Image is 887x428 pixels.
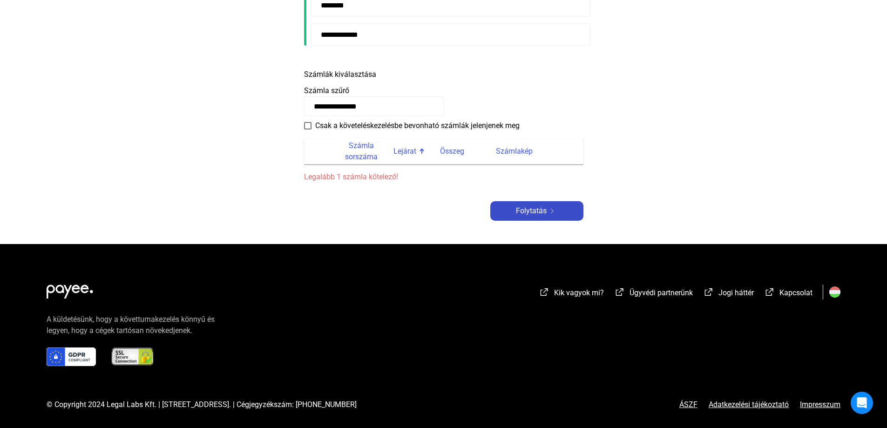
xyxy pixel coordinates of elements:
[539,287,550,297] img: külső-link-fehér
[393,146,440,157] div: Lejárat
[614,290,693,299] a: külső-link-fehérÜgyvédi partnerünk
[703,287,714,297] img: külső-link-fehér
[800,400,840,409] font: Impresszum
[440,147,464,156] font: Összeg
[718,288,754,297] font: Jogi háttér
[304,86,349,95] font: Számla szűrő
[703,290,754,299] a: külső-link-fehérJogi háttér
[111,347,154,366] img: ssl
[440,146,496,157] div: Összeg
[47,400,357,409] font: © Copyright 2024 Legal Labs Kft. | [STREET_ADDRESS]. | Cégjegyzékszám: [PHONE_NUMBER]
[614,287,625,297] img: külső-link-fehér
[47,279,93,299] img: white-payee-white-dot.svg
[539,290,604,299] a: külső-link-fehérKik vagyok mi?
[304,70,376,79] font: Számlák kiválasztása
[800,401,840,408] a: Impresszum
[679,401,697,408] a: ÁSZF
[554,288,604,297] font: Kik vagyok mi?
[630,288,693,297] font: Ügyvédi partnerünk
[338,140,393,163] div: Számla sorszáma
[851,392,873,414] div: Intercom Messenger megnyitása
[709,400,789,409] font: Adatkezelési tájékoztató
[679,400,697,409] font: ÁSZF
[496,146,572,157] div: Számlakép
[547,209,558,213] img: jobbra nyíl-fehér
[47,347,96,366] img: gdpr
[697,401,800,408] a: Adatkezelési tájékoztató
[496,147,533,156] font: Számlakép
[47,315,215,335] font: A küldetésünk, hogy a követturnakezelés könnyű és legyen, hogy a cégek tartósan növekedjenek.
[490,201,583,221] button: Folytatásjobbra nyíl-fehér
[764,287,775,297] img: külső-link-fehér
[345,141,378,161] font: Számla sorszáma
[764,290,813,299] a: külső-link-fehérKapcsolat
[315,121,520,130] font: Csak a követeléskezelésbe bevonható számlák jelenjenek meg
[304,172,398,181] font: Legalább 1 számla kötelező!
[516,206,547,215] font: Folytatás
[829,286,840,298] img: HU.svg
[393,147,416,156] font: Lejárat
[779,288,813,297] font: Kapcsolat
